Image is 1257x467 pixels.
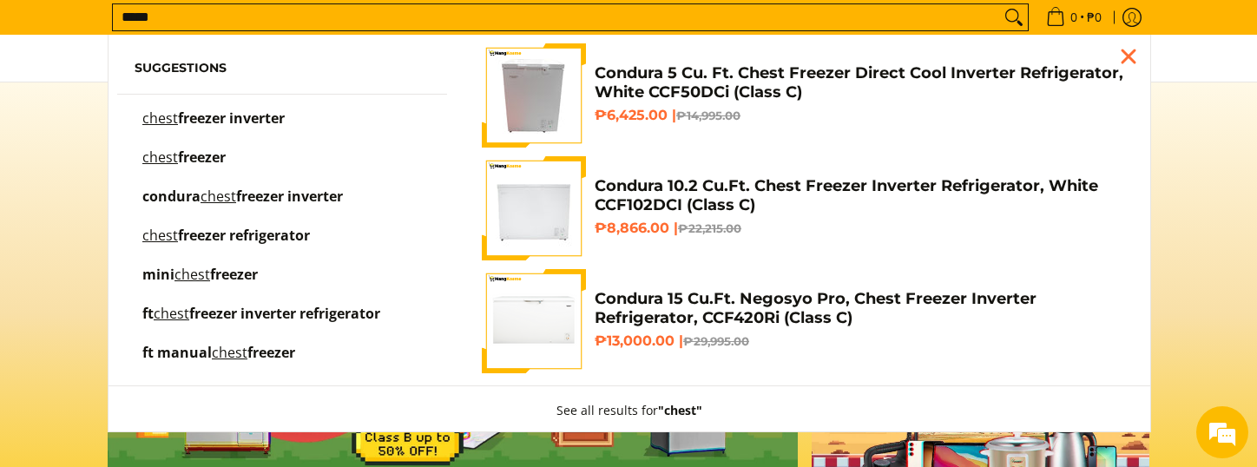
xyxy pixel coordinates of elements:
[210,265,258,284] span: freezer
[595,289,1124,328] h4: Condura 15 Cu.Ft. Negosyo Pro, Chest Freezer Inverter Refrigerator, CCF420Ri (Class C)
[482,43,1124,148] a: Condura 5 Cu. Ft. Chest Freezer Direct Cool Inverter Refrigerator, White CCF50DCi (Class C) Condu...
[1000,4,1028,30] button: Search
[135,307,430,338] a: ft chest freezer inverter refrigerator
[142,307,380,338] p: ft chest freezer inverter refrigerator
[212,343,247,362] mark: chest
[539,386,720,435] button: See all results for"chest"
[658,402,702,418] strong: "chest"
[595,107,1124,124] h6: ₱6,425.00 |
[135,229,430,260] a: chest freezer refrigerator
[142,268,258,299] p: mini chest freezer
[1041,8,1107,27] span: •
[482,156,1124,260] a: Condura 10.2 Cu.Ft. Chest Freezer Inverter Refrigerator, White CCF102DCI (Class C) Condura 10.2 C...
[482,156,586,260] img: Condura 10.2 Cu.Ft. Chest Freezer Inverter Refrigerator, White CCF102DCI (Class C)
[683,334,749,348] del: ₱29,995.00
[285,9,326,50] div: Minimize live chat window
[595,176,1124,215] h4: Condura 10.2 Cu.Ft. Chest Freezer Inverter Refrigerator, White CCF102DCI (Class C)
[174,265,210,284] mark: chest
[1084,11,1104,23] span: ₱0
[482,43,586,148] img: Condura 5 Cu. Ft. Chest Freezer Direct Cool Inverter Refrigerator, White CCF50DCi (Class C)
[178,226,310,245] span: freezer refrigerator
[142,226,178,245] mark: chest
[142,346,295,377] p: ft manual chest freezer
[595,220,1124,237] h6: ₱8,866.00 |
[142,304,154,323] span: ft
[676,109,740,122] del: ₱14,995.00
[178,109,285,128] span: freezer inverter
[142,148,178,167] mark: chest
[178,148,226,167] span: freezer
[1116,43,1142,69] div: Close pop up
[135,151,430,181] a: chest freezer
[135,346,430,377] a: ft manual chest freezer
[142,112,285,142] p: chest freezer inverter
[142,265,174,284] span: mini
[142,151,226,181] p: chest freezer
[482,269,586,373] img: Condura 15 Cu.Ft. Negosyo Pro, Chest Freezer Inverter Refrigerator, CCF420Ri (Class C)
[135,112,430,142] a: chest freezer inverter
[1068,11,1080,23] span: 0
[135,61,430,76] h6: Suggestions
[678,221,741,235] del: ₱22,215.00
[90,97,292,120] div: Chat with us now
[236,187,343,206] span: freezer inverter
[142,229,310,260] p: chest freezer refrigerator
[142,190,343,220] p: condura chest freezer inverter
[595,63,1124,102] h4: Condura 5 Cu. Ft. Chest Freezer Direct Cool Inverter Refrigerator, White CCF50DCi (Class C)
[595,332,1124,350] h6: ₱13,000.00 |
[142,187,201,206] span: condura
[482,269,1124,373] a: Condura 15 Cu.Ft. Negosyo Pro, Chest Freezer Inverter Refrigerator, CCF420Ri (Class C) Condura 15...
[201,187,236,206] mark: chest
[247,343,295,362] span: freezer
[154,304,189,323] mark: chest
[189,304,380,323] span: freezer inverter refrigerator
[142,109,178,128] mark: chest
[101,129,240,305] span: We're online!
[135,268,430,299] a: mini chest freezer
[9,295,331,356] textarea: Type your message and hit 'Enter'
[135,190,430,220] a: condura chest freezer inverter
[142,343,212,362] span: ft manual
